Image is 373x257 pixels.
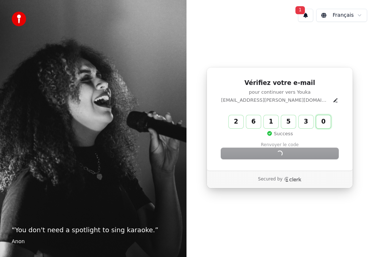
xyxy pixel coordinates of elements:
[284,177,302,182] a: Clerk logo
[12,238,175,245] footer: Anon
[267,131,293,137] p: Success
[229,115,345,128] input: Enter verification code
[221,79,338,87] h1: Vérifiez votre e-mail
[298,9,313,22] button: 1
[12,225,175,235] p: “ You don't need a spotlight to sing karaoke. ”
[333,97,338,103] button: Edit
[258,176,282,182] p: Secured by
[221,97,330,104] p: [EMAIL_ADDRESS][PERSON_NAME][DOMAIN_NAME]
[221,89,338,96] p: pour continuer vers Youka
[12,12,26,26] img: youka
[295,6,305,14] span: 1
